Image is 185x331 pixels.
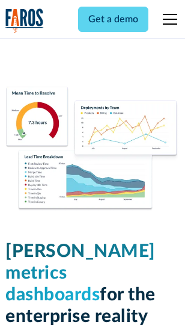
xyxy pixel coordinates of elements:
[5,243,156,304] span: [PERSON_NAME] metrics dashboards
[5,8,44,33] a: home
[78,7,148,32] a: Get a demo
[5,8,44,33] img: Logo of the analytics and reporting company Faros.
[156,5,180,34] div: menu
[5,241,180,327] h1: for the enterprise reality
[5,87,180,212] img: Dora Metrics Dashboard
